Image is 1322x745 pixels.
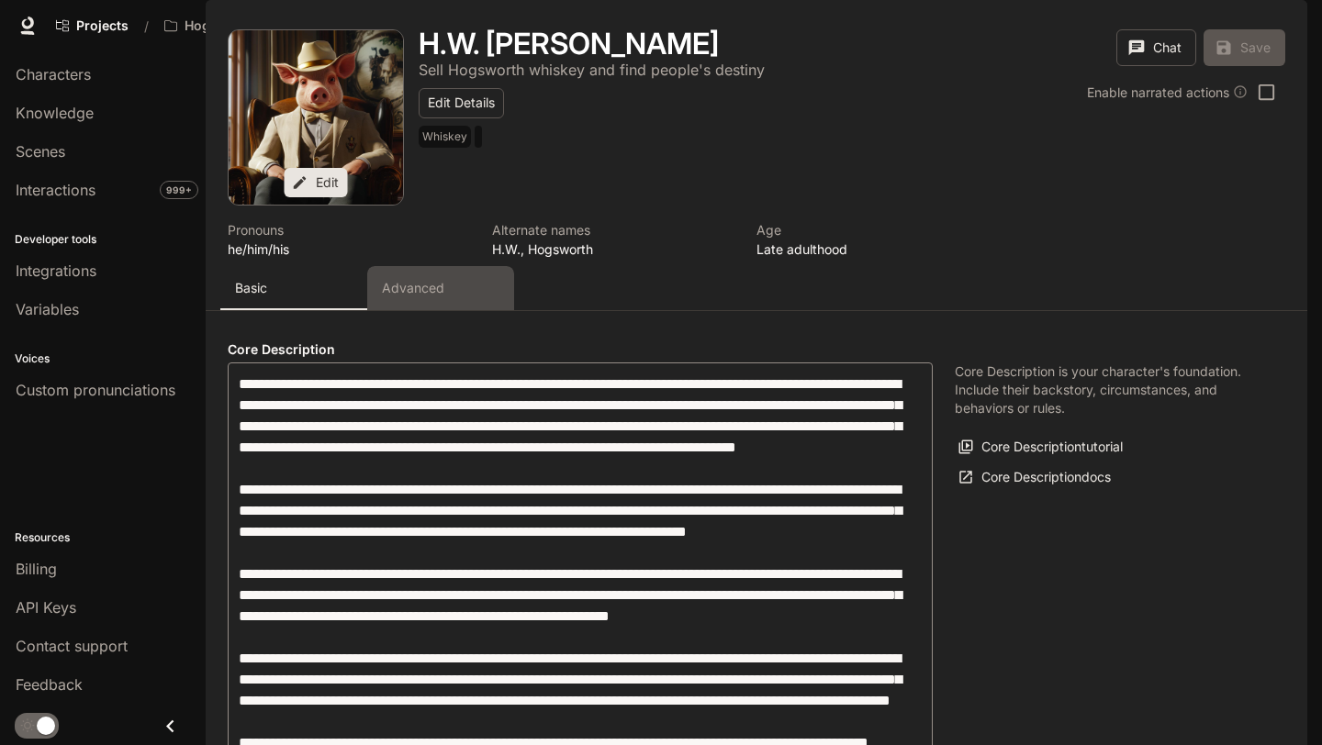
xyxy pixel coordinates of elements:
p: Whiskey [422,129,467,144]
button: Open character avatar dialog [229,30,403,205]
p: Pronouns [228,220,470,239]
p: Late adulthood [756,239,999,259]
button: Open character details dialog [419,59,765,81]
h4: Core Description [228,340,933,359]
a: Go to projects [48,7,137,44]
div: Avatar image [229,30,403,205]
button: Open character details dialog [419,126,486,155]
div: / [137,17,156,36]
button: Open workspace menu [156,7,284,44]
p: H.W., Hogsworth [492,239,734,259]
button: Chat [1116,29,1196,66]
span: Whiskey [419,126,475,148]
button: Open character details dialog [228,220,470,259]
button: Core Descriptiontutorial [955,432,1127,462]
h1: H.W. [PERSON_NAME] [419,26,719,61]
p: Alternate names [492,220,734,239]
button: Open character details dialog [492,220,734,259]
button: Edit Details [419,88,504,118]
div: Enable narrated actions [1087,83,1248,102]
p: Age [756,220,999,239]
span: Projects [76,18,129,34]
a: Core Descriptiondocs [955,462,1115,493]
p: Advanced [382,279,444,297]
p: he/him/his [228,239,470,259]
button: Edit [285,168,348,198]
p: Basic [235,279,267,297]
button: Open character details dialog [756,220,999,259]
p: Core Description is your character's foundation. Include their backstory, circumstances, and beha... [955,362,1263,417]
button: Open character details dialog [419,29,719,59]
p: Sell Hogsworth whiskey and find people's destiny [419,61,765,79]
p: Hogsworth [185,18,255,34]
